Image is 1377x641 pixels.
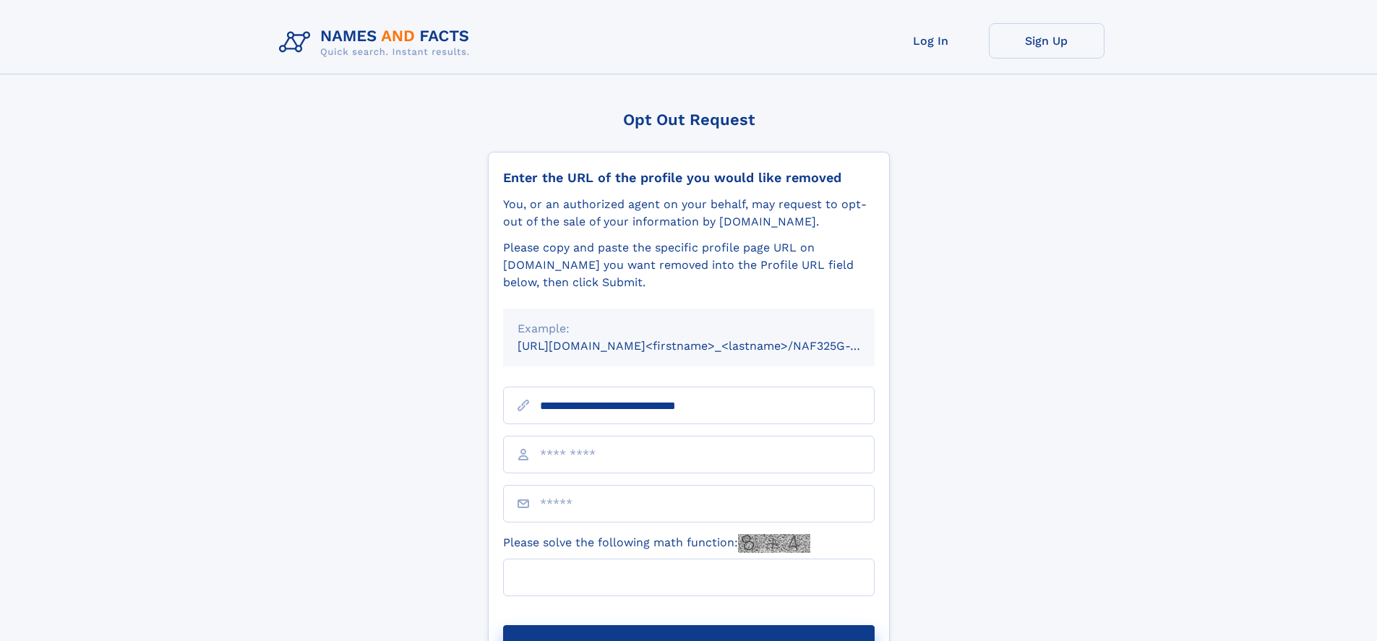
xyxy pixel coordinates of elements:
div: Enter the URL of the profile you would like removed [503,170,875,186]
a: Sign Up [989,23,1104,59]
small: [URL][DOMAIN_NAME]<firstname>_<lastname>/NAF325G-xxxxxxxx [518,339,902,353]
div: Opt Out Request [488,111,890,129]
div: Please copy and paste the specific profile page URL on [DOMAIN_NAME] you want removed into the Pr... [503,239,875,291]
a: Log In [873,23,989,59]
div: Example: [518,320,860,337]
div: You, or an authorized agent on your behalf, may request to opt-out of the sale of your informatio... [503,196,875,231]
label: Please solve the following math function: [503,534,810,553]
img: Logo Names and Facts [273,23,481,62]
